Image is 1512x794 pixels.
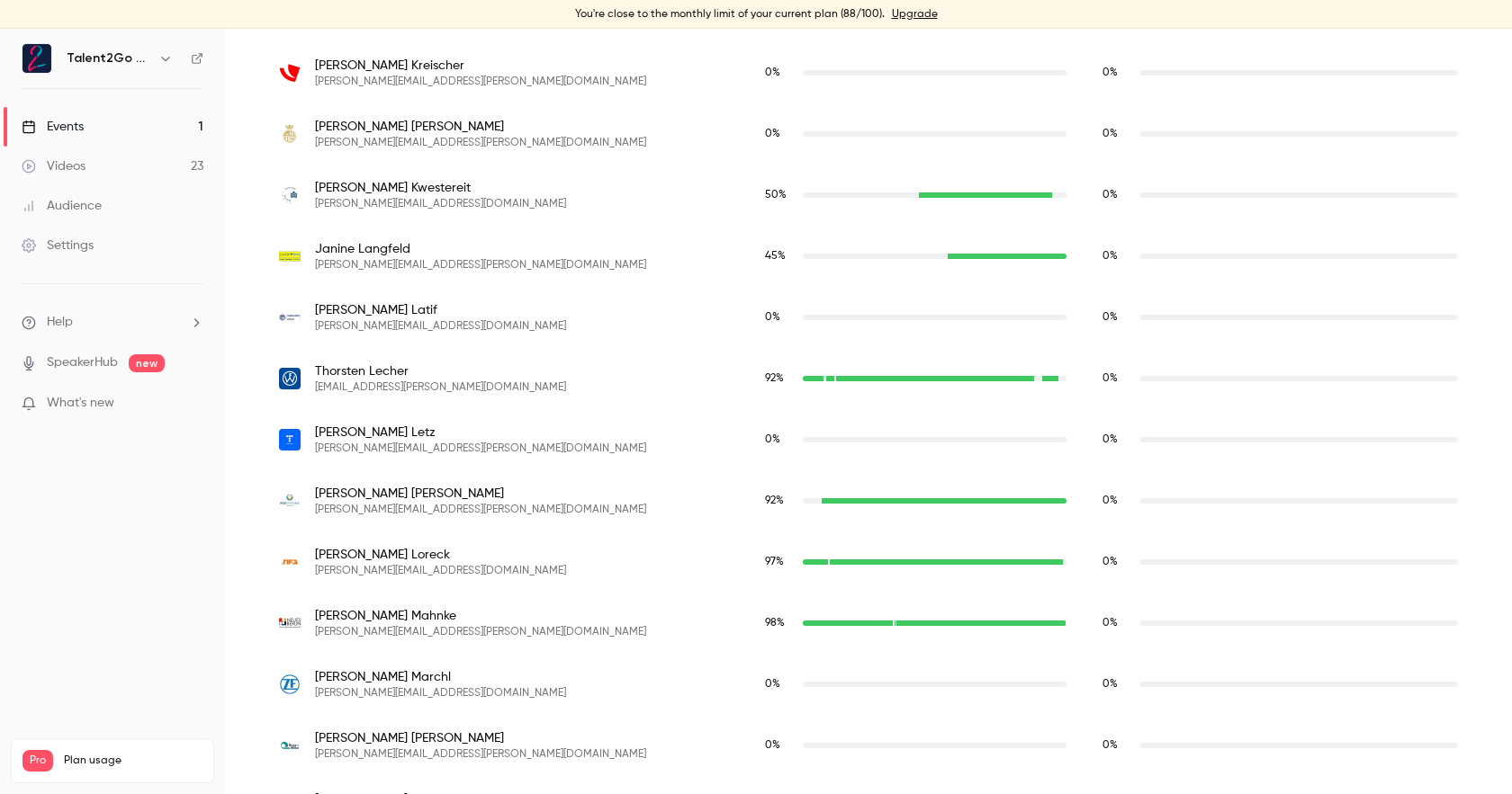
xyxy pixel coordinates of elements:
span: 98 % [765,618,785,629]
span: Live watch time [765,248,794,264]
span: [PERSON_NAME][EMAIL_ADDRESS][PERSON_NAME][DOMAIN_NAME] [315,75,646,89]
div: nicolai.marchl@zf.com [261,654,1476,715]
span: 0 % [1102,740,1118,751]
span: 0 % [1102,312,1118,323]
li: help-dropdown-opener [22,313,203,332]
span: What's new [47,394,114,413]
span: Replay watch time [1102,432,1131,448]
img: uk-koeln.de [279,307,301,328]
span: Live watch time [765,309,794,326]
h6: Talent2Go GmbH [67,49,151,67]
span: Replay watch time [1102,493,1131,509]
span: [PERSON_NAME][EMAIL_ADDRESS][PERSON_NAME][DOMAIN_NAME] [315,442,646,456]
span: Live watch time [765,187,794,203]
span: Live watch time [765,737,794,754]
span: new [129,354,165,372]
span: [PERSON_NAME] [PERSON_NAME] [315,485,646,503]
span: [PERSON_NAME] Mahnke [315,607,646,625]
span: Replay watch time [1102,248,1131,264]
img: telefonica.com [279,429,301,451]
div: anne-kathrin.krug@pvh.de [261,103,1476,165]
div: denise.kwestereit@uni-potsdam.de [261,165,1476,226]
span: Live watch time [765,65,794,81]
span: Replay watch time [1102,737,1131,754]
span: Live watch time [765,554,794,570]
span: [PERSON_NAME][EMAIL_ADDRESS][DOMAIN_NAME] [315,686,566,700]
span: Thorsten Lecher [315,362,566,380]
span: Replay watch time [1102,370,1131,387]
div: Videos [22,157,85,175]
span: Janine Langfeld [315,240,646,258]
a: Upgrade [892,7,938,22]
span: [PERSON_NAME] Letz [315,424,646,442]
img: Talent2Go GmbH [22,44,51,73]
div: susan.letz@telefonica.com [261,409,1476,470]
span: Live watch time [765,676,794,692]
div: Settings [22,236,94,254]
img: nfq.de [279,551,301,573]
span: Live watch time [765,370,794,387]
span: 0 % [765,740,780,751]
span: [PERSON_NAME][EMAIL_ADDRESS][DOMAIN_NAME] [315,564,566,578]
span: Pro [22,750,53,772]
img: deutsche-leasing.com [279,62,301,84]
div: d.marreiros-cunha@risse-wilke.de [261,715,1476,776]
span: Replay watch time [1102,554,1131,570]
div: jenny.mahnke@neues-berlin.de [261,593,1476,654]
span: [PERSON_NAME][EMAIL_ADDRESS][PERSON_NAME][DOMAIN_NAME] [315,747,646,762]
span: [PERSON_NAME][EMAIL_ADDRESS][PERSON_NAME][DOMAIN_NAME] [315,503,646,517]
span: 0 % [765,129,780,139]
span: [PERSON_NAME][EMAIL_ADDRESS][PERSON_NAME][DOMAIN_NAME] [315,258,646,272]
span: 0 % [1102,434,1118,445]
span: Replay watch time [1102,126,1131,142]
span: 0 % [1102,373,1118,384]
span: 0 % [1102,67,1118,78]
span: [PERSON_NAME] Kreischer [315,57,646,75]
span: [PERSON_NAME][EMAIL_ADDRESS][DOMAIN_NAME] [315,319,566,334]
div: janine.langfeld@europten.com [261,226,1476,287]
span: 0 % [1102,190,1118,201]
span: [PERSON_NAME] Loreck [315,546,566,564]
div: Audience [22,197,102,215]
span: 0 % [1102,495,1118,506]
span: 0 % [765,67,780,78]
img: risse-wilke.de [279,735,301,756]
span: 97 % [765,557,784,567]
span: [PERSON_NAME] Latif [315,301,566,319]
span: 0 % [1102,557,1118,567]
span: 92 % [765,495,784,506]
span: [PERSON_NAME] Kwestereit [315,179,566,197]
img: fritzwinter.de [279,368,301,389]
span: Live watch time [765,493,794,509]
span: Live watch time [765,432,794,448]
div: thorsten.lecher@fritzwinter.de [261,348,1476,409]
span: Help [47,313,73,332]
a: SpeakerHub [47,353,118,372]
img: pvh.de [279,123,301,145]
span: 0 % [765,312,780,323]
div: claudia.kreischer@deutsche-leasing.com [261,42,1476,103]
span: 0 % [765,679,780,690]
div: Events [22,118,84,136]
span: Replay watch time [1102,676,1131,692]
span: 0 % [1102,679,1118,690]
span: 0 % [765,434,780,445]
span: Live watch time [765,615,794,631]
span: Replay watch time [1102,309,1131,326]
span: 0 % [1102,618,1118,629]
span: Replay watch time [1102,187,1131,203]
span: [PERSON_NAME] [PERSON_NAME] [315,729,646,747]
div: sandra.latif1@uk-koeln.de [261,287,1476,348]
div: kirsten.lingner@pdv-systeme.de [261,470,1476,531]
span: Live watch time [765,126,794,142]
span: [EMAIL_ADDRESS][PERSON_NAME][DOMAIN_NAME] [315,380,566,395]
span: [PERSON_NAME][EMAIL_ADDRESS][DOMAIN_NAME] [315,197,566,211]
img: pdv-systeme.de [279,490,301,512]
span: 0 % [1102,251,1118,262]
span: Plan usage [64,754,202,768]
span: [PERSON_NAME][EMAIL_ADDRESS][PERSON_NAME][DOMAIN_NAME] [315,625,646,639]
span: 92 % [765,373,784,384]
img: neues-berlin.de [279,612,301,634]
span: 0 % [1102,129,1118,139]
img: europten.com [279,245,301,267]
